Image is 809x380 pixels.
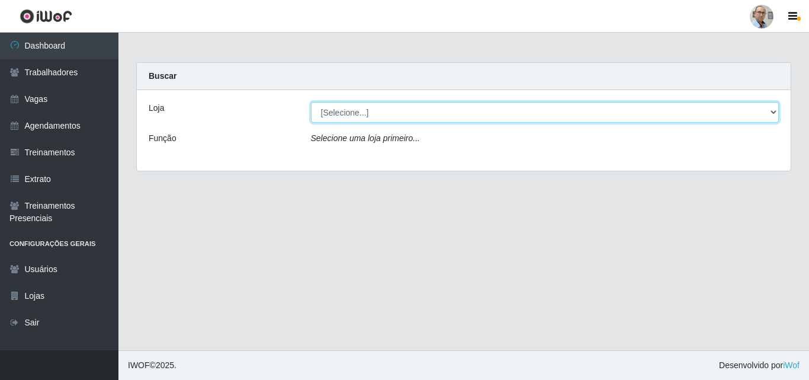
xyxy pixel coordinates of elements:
a: iWof [783,360,800,370]
img: CoreUI Logo [20,9,72,24]
i: Selecione uma loja primeiro... [311,133,420,143]
strong: Buscar [149,71,176,81]
span: © 2025 . [128,359,176,372]
span: IWOF [128,360,150,370]
span: Desenvolvido por [719,359,800,372]
label: Loja [149,102,164,114]
label: Função [149,132,176,145]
